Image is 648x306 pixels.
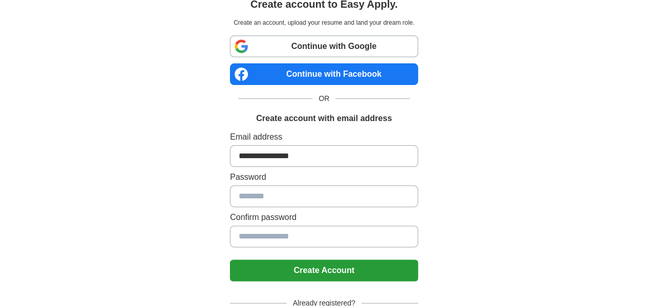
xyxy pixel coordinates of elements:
[312,93,336,104] span: OR
[256,112,392,125] h1: Create account with email address
[230,36,418,57] a: Continue with Google
[230,211,418,224] label: Confirm password
[232,18,416,27] p: Create an account, upload your resume and land your dream role.
[230,131,418,143] label: Email address
[230,260,418,281] button: Create Account
[230,171,418,183] label: Password
[230,63,418,85] a: Continue with Facebook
